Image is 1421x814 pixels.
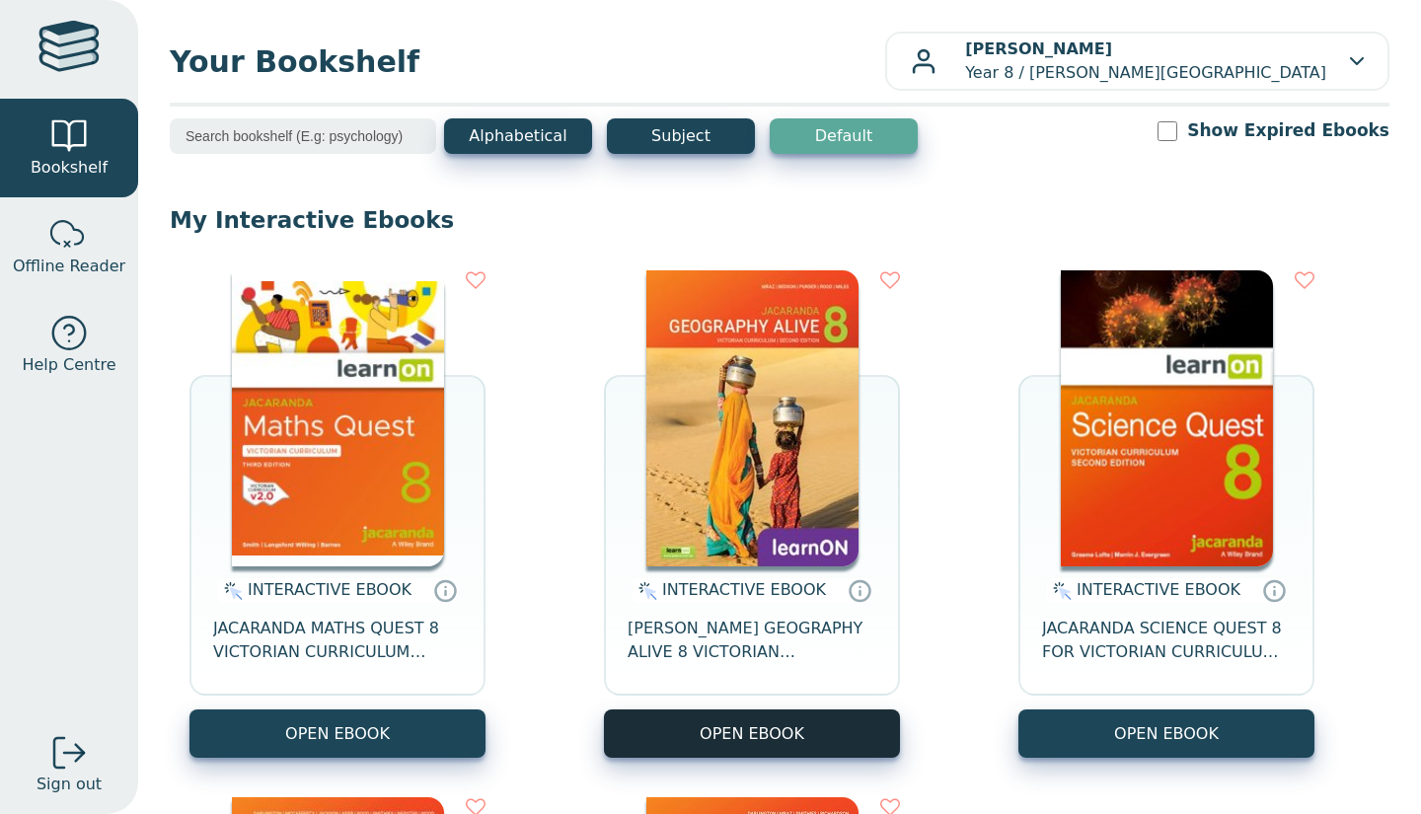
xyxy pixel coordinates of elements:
[646,270,859,566] img: 5407fe0c-7f91-e911-a97e-0272d098c78b.jpg
[170,39,885,84] span: Your Bookshelf
[444,118,592,154] button: Alphabetical
[770,118,918,154] button: Default
[965,39,1112,58] b: [PERSON_NAME]
[213,617,462,664] span: JACARANDA MATHS QUEST 8 VICTORIAN CURRICULUM LEARNON EBOOK 3E
[433,578,457,602] a: Interactive eBooks are accessed online via the publisher’s portal. They contain interactive resou...
[1047,579,1072,603] img: interactive.svg
[1187,118,1389,143] label: Show Expired Ebooks
[1077,580,1240,599] span: INTERACTIVE EBOOK
[248,580,411,599] span: INTERACTIVE EBOOK
[1018,709,1314,758] button: OPEN EBOOK
[22,353,115,377] span: Help Centre
[848,578,871,602] a: Interactive eBooks are accessed online via the publisher’s portal. They contain interactive resou...
[1262,578,1286,602] a: Interactive eBooks are accessed online via the publisher’s portal. They contain interactive resou...
[170,205,1389,235] p: My Interactive Ebooks
[13,255,125,278] span: Offline Reader
[232,270,444,566] img: c004558a-e884-43ec-b87a-da9408141e80.jpg
[1061,270,1273,566] img: fffb2005-5288-ea11-a992-0272d098c78b.png
[965,37,1326,85] p: Year 8 / [PERSON_NAME][GEOGRAPHIC_DATA]
[31,156,108,180] span: Bookshelf
[607,118,755,154] button: Subject
[633,579,657,603] img: interactive.svg
[218,579,243,603] img: interactive.svg
[628,617,876,664] span: [PERSON_NAME] GEOGRAPHY ALIVE 8 VICTORIAN CURRICULUM LEARNON EBOOK 2E
[662,580,826,599] span: INTERACTIVE EBOOK
[170,118,436,154] input: Search bookshelf (E.g: psychology)
[885,32,1389,91] button: [PERSON_NAME]Year 8 / [PERSON_NAME][GEOGRAPHIC_DATA]
[189,709,486,758] button: OPEN EBOOK
[37,773,102,796] span: Sign out
[604,709,900,758] button: OPEN EBOOK
[1042,617,1291,664] span: JACARANDA SCIENCE QUEST 8 FOR VICTORIAN CURRICULUM LEARNON 2E EBOOK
